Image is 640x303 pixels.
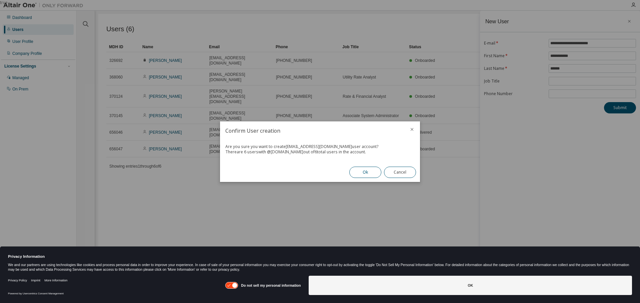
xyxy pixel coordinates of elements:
[409,127,415,132] button: close
[384,167,416,178] button: Cancel
[220,121,404,140] h2: Confirm User creation
[349,167,381,178] button: Ok
[225,149,415,155] div: There are 6 users with @ [DOMAIN_NAME] out of 6 total users in the account.
[225,144,415,149] div: Are you sure you want to create [EMAIL_ADDRESS][DOMAIN_NAME] user account?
